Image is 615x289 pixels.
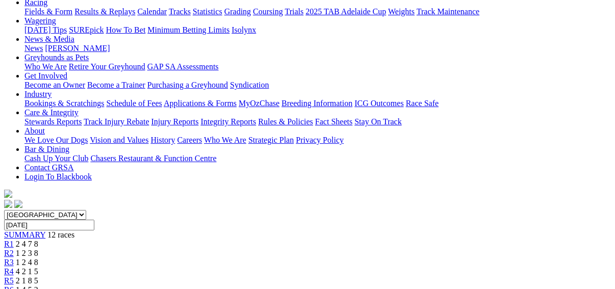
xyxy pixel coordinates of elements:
[169,7,191,16] a: Tracks
[147,81,228,89] a: Purchasing a Greyhound
[4,258,14,267] a: R3
[296,136,344,144] a: Privacy Policy
[4,220,94,230] input: Select date
[24,81,611,90] div: Get Involved
[24,44,43,52] a: News
[74,7,135,16] a: Results & Replays
[405,99,438,108] a: Race Safe
[24,35,74,43] a: News & Media
[4,267,14,276] a: R4
[24,126,45,135] a: About
[90,154,216,163] a: Chasers Restaurant & Function Centre
[24,99,104,108] a: Bookings & Scratchings
[151,117,198,126] a: Injury Reports
[150,136,175,144] a: History
[16,276,38,285] span: 2 1 8 5
[14,200,22,208] img: twitter.svg
[84,117,149,126] a: Track Injury Rebate
[248,136,294,144] a: Strategic Plan
[388,7,415,16] a: Weights
[87,81,145,89] a: Become a Trainer
[305,7,386,16] a: 2025 TAB Adelaide Cup
[24,154,611,163] div: Bar & Dining
[24,7,611,16] div: Racing
[16,240,38,248] span: 2 4 7 8
[24,16,56,25] a: Wagering
[24,117,611,126] div: Care & Integrity
[45,44,110,52] a: [PERSON_NAME]
[4,249,14,257] a: R2
[315,117,352,126] a: Fact Sheets
[4,230,45,239] a: SUMMARY
[4,200,12,208] img: facebook.svg
[16,249,38,257] span: 1 2 3 8
[4,276,14,285] a: R5
[16,258,38,267] span: 1 2 4 8
[24,136,611,145] div: About
[24,81,85,89] a: Become an Owner
[164,99,237,108] a: Applications & Forms
[24,108,79,117] a: Care & Integrity
[230,81,269,89] a: Syndication
[16,267,38,276] span: 4 2 1 5
[232,25,256,34] a: Isolynx
[24,53,89,62] a: Greyhounds as Pets
[24,62,67,71] a: Who We Are
[69,62,145,71] a: Retire Your Greyhound
[106,99,162,108] a: Schedule of Fees
[253,7,283,16] a: Coursing
[204,136,246,144] a: Who We Are
[47,230,74,239] span: 12 races
[224,7,251,16] a: Grading
[177,136,202,144] a: Careers
[193,7,222,16] a: Statistics
[24,172,92,181] a: Login To Blackbook
[4,190,12,198] img: logo-grsa-white.png
[200,117,256,126] a: Integrity Reports
[258,117,313,126] a: Rules & Policies
[24,136,88,144] a: We Love Our Dogs
[354,117,401,126] a: Stay On Track
[354,99,403,108] a: ICG Outcomes
[24,117,82,126] a: Stewards Reports
[24,7,72,16] a: Fields & Form
[90,136,148,144] a: Vision and Values
[24,44,611,53] div: News & Media
[24,99,611,108] div: Industry
[24,154,88,163] a: Cash Up Your Club
[4,240,14,248] a: R1
[24,62,611,71] div: Greyhounds as Pets
[147,62,219,71] a: GAP SA Assessments
[285,7,303,16] a: Trials
[24,25,611,35] div: Wagering
[137,7,167,16] a: Calendar
[24,90,52,98] a: Industry
[281,99,352,108] a: Breeding Information
[147,25,229,34] a: Minimum Betting Limits
[24,71,67,80] a: Get Involved
[106,25,146,34] a: How To Bet
[24,25,67,34] a: [DATE] Tips
[239,99,279,108] a: MyOzChase
[69,25,104,34] a: SUREpick
[417,7,479,16] a: Track Maintenance
[24,163,73,172] a: Contact GRSA
[24,145,69,153] a: Bar & Dining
